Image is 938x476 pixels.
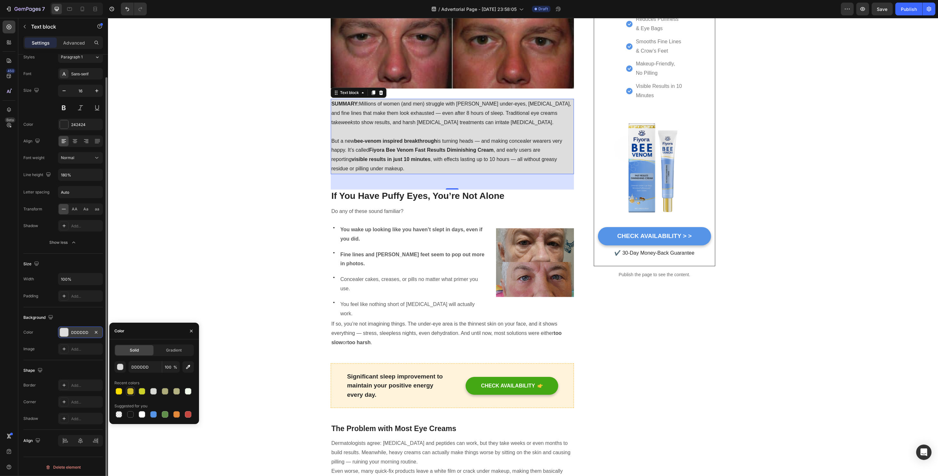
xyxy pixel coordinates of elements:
[232,257,378,276] p: Concealer cakes, creases, or pills no matter what primer you use.
[63,39,85,46] p: Advanced
[71,223,101,229] div: Add...
[916,445,932,460] div: Open Intercom Messenger
[23,346,35,352] div: Image
[232,234,377,249] strong: Fine lines and [PERSON_NAME] feet seem to pop out more in photos.
[173,364,177,370] span: %
[71,399,101,405] div: Add...
[42,5,45,13] p: 7
[223,189,465,198] p: Do any of these sound familiar?
[95,206,100,212] span: aa
[23,237,103,248] button: Show less
[23,206,42,212] div: Transform
[23,189,49,195] div: Letter spacing
[23,122,33,127] div: Color
[261,129,386,135] strong: Fiyora Bee Venom Fast Results Diminishing Cream
[239,354,340,382] p: Significant sleep improvement to maintain your positive energy every day.
[872,3,893,15] button: Save
[23,137,41,146] div: Align
[58,186,103,198] input: Auto
[223,421,465,448] p: Dermatologists agree: [MEDICAL_DATA] and peptides can work, but they take weeks or even months to...
[58,152,103,164] button: Normal
[223,173,396,183] strong: If You Have Puffy Eyes, You’re Not Alone
[71,293,101,299] div: Add...
[232,282,378,301] p: You feel like nothing short of [MEDICAL_DATA] will actually work.
[528,19,574,38] p: Smooths Fine Lines & Crow’s Feet
[114,403,147,409] div: Suggested for you
[108,18,938,476] iframe: Design area
[23,86,40,95] div: Size
[23,437,42,445] div: Align
[231,72,252,78] div: Text block
[58,51,103,63] button: Paragraph 1
[71,122,101,128] div: 242424
[895,3,922,15] button: Publish
[373,364,427,372] div: CHECK AVAILABILITY
[23,171,52,179] div: Line height
[58,169,103,181] input: Auto
[61,155,74,160] span: Normal
[3,3,48,15] button: 7
[23,276,34,282] div: Width
[490,209,603,227] button: <p>CHECK AVAILABILITY &gt; &gt;</p>
[23,260,40,268] div: Size
[23,399,36,405] div: Corner
[486,253,607,260] p: Publish the page to see the content.
[901,6,917,13] div: Publish
[23,329,33,335] div: Color
[6,68,15,73] div: 450
[121,3,147,15] div: Undo/Redo
[223,406,348,415] strong: The Problem with Most Eye Creams
[223,81,466,156] div: Rich Text Editor. Editing area: main
[223,312,454,327] strong: too slow
[528,64,574,82] p: Visible Results in 10 Minutes
[50,239,77,246] div: Show less
[223,119,465,156] p: But a new is turning heads — and making concealer wearers very happy. It’s called , and early use...
[71,383,101,388] div: Add...
[23,382,36,388] div: Border
[31,23,86,30] p: Text block
[877,6,888,12] span: Save
[23,462,103,472] button: Delete element
[223,83,251,89] strong: SUMMARY:
[23,223,38,229] div: Shadow
[491,231,602,240] p: ✔️ 30-Day Money-Back Guarantee
[223,83,463,107] span: Millions of women (and men) struggle with [PERSON_NAME] under-eyes, [MEDICAL_DATA], and fine line...
[23,54,35,60] div: Styles
[23,293,38,299] div: Padding
[71,346,101,352] div: Add...
[490,91,603,204] img: Alt Image
[72,206,78,212] span: AA
[239,322,263,327] strong: too harsh
[441,6,517,13] span: Advertorial Page - [DATE] 23:58:05
[61,54,83,60] span: Paragraph 1
[388,207,466,285] img: Alt Image
[114,380,139,386] div: Recent colors
[71,330,90,336] div: DDDDDD
[246,120,329,126] strong: bee-venom inspired breakthrough
[223,302,465,329] p: If so, you’re not imagining things. The under-eye area is the thinnest skin on your face, and it ...
[23,366,44,375] div: Shape
[71,71,101,77] div: Sans-serif
[46,463,81,471] div: Delete element
[233,102,247,107] i: weeks
[5,117,15,123] div: Beta
[538,6,548,12] span: Draft
[528,41,574,60] p: Makeup-Friendly, No Pilling
[438,6,440,13] span: /
[114,328,124,334] div: Color
[130,347,139,353] span: Solid
[509,214,584,222] p: CHECK AVAILABILITY > >
[32,39,50,46] p: Settings
[84,206,89,212] span: Aa
[23,71,31,77] div: Font
[58,273,103,285] input: Auto
[71,416,101,422] div: Add...
[23,155,45,161] div: Font weight
[23,416,38,421] div: Shadow
[23,313,54,322] div: Background
[129,361,162,373] input: Eg: FFFFFF
[358,359,450,377] button: CHECK AVAILABILITY
[244,139,322,144] strong: visible results in just 10 minutes
[223,449,465,467] p: Even worse, many quick-fix products leave a white film or crack under makeup, making them basical...
[232,209,374,224] strong: You wake up looking like you haven’t slept in days, even if you did.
